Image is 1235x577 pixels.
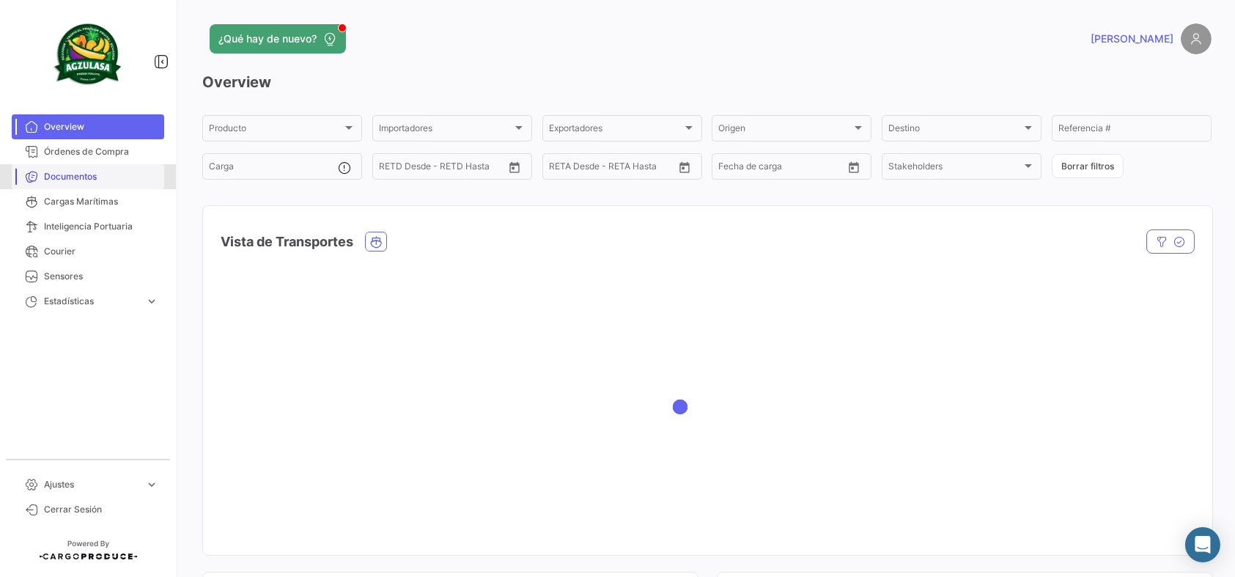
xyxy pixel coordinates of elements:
span: Importadores [379,125,512,136]
div: Abrir Intercom Messenger [1185,527,1220,562]
a: Órdenes de Compra [12,139,164,164]
button: Ocean [366,232,386,251]
span: Exportadores [549,125,682,136]
span: expand_more [145,295,158,308]
a: Cargas Marítimas [12,189,164,214]
a: Courier [12,239,164,264]
a: Sensores [12,264,164,289]
span: Destino [888,125,1022,136]
input: Hasta [755,163,814,174]
span: Estadísticas [44,295,139,308]
input: Desde [718,163,745,174]
img: agzulasa-logo.png [51,18,125,91]
span: Órdenes de Compra [44,145,158,158]
button: Open calendar [504,156,526,178]
img: placeholder-user.png [1181,23,1212,54]
span: Producto [209,125,342,136]
span: [PERSON_NAME] [1091,32,1173,46]
a: Inteligencia Portuaria [12,214,164,239]
span: Cargas Marítimas [44,195,158,208]
span: Sensores [44,270,158,283]
button: Open calendar [674,156,696,178]
button: Borrar filtros [1052,154,1124,178]
a: Overview [12,114,164,139]
span: Courier [44,245,158,258]
button: Open calendar [843,156,865,178]
span: Stakeholders [888,163,1022,174]
input: Hasta [586,163,645,174]
input: Hasta [416,163,475,174]
h3: Overview [202,72,1212,92]
h4: Vista de Transportes [221,232,353,252]
span: Ajustes [44,478,139,491]
span: Inteligencia Portuaria [44,220,158,233]
button: ¿Qué hay de nuevo? [210,24,346,54]
span: ¿Qué hay de nuevo? [218,32,317,46]
span: Documentos [44,170,158,183]
span: Origen [718,125,852,136]
span: Cerrar Sesión [44,503,158,516]
input: Desde [379,163,405,174]
span: expand_more [145,478,158,491]
span: Overview [44,120,158,133]
a: Documentos [12,164,164,189]
input: Desde [549,163,575,174]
